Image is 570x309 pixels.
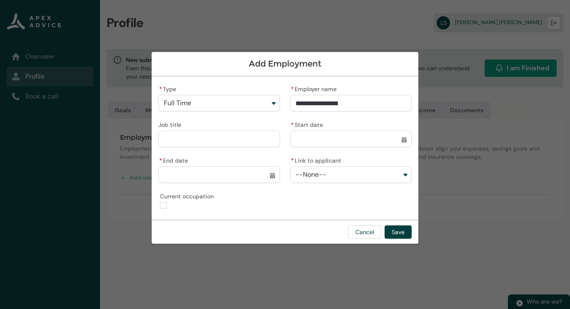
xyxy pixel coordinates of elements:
[158,155,191,165] label: End date
[291,85,294,93] abbr: required
[290,119,326,129] label: Start date
[158,95,280,111] button: Type
[348,225,381,239] button: Cancel
[159,85,162,93] abbr: required
[158,83,180,93] label: Type
[158,59,412,69] h1: Add Employment
[159,157,162,164] abbr: required
[295,171,326,178] span: --None--
[160,190,217,200] span: Current occupation
[164,99,191,107] span: Full Time
[385,225,412,239] button: Save
[290,155,345,165] label: Link to applicant
[290,83,340,93] label: Employer name
[158,119,185,129] label: Job title
[291,157,294,164] abbr: required
[291,121,294,129] abbr: required
[290,166,412,183] button: Link to applicant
